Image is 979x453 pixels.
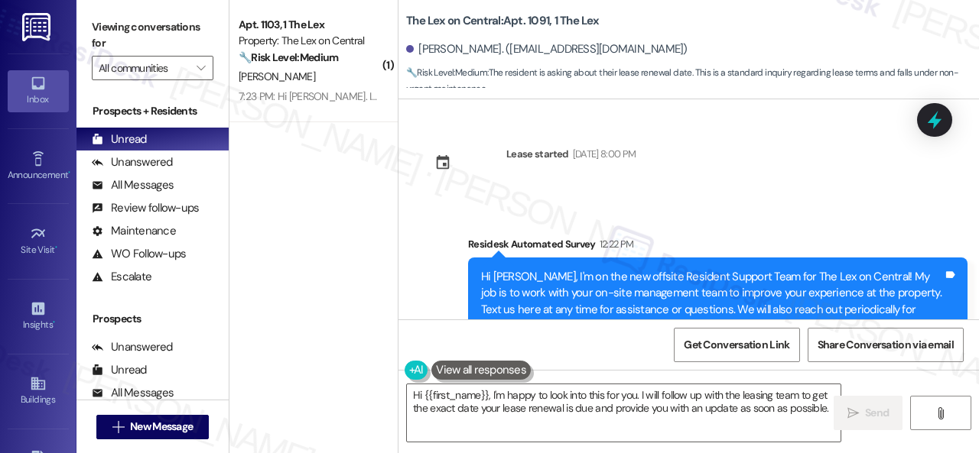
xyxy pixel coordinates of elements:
[865,405,889,421] span: Send
[834,396,903,430] button: Send
[506,146,569,162] div: Lease started
[96,415,210,439] button: New Message
[818,337,954,353] span: Share Conversation via email
[8,70,69,112] a: Inbox
[8,296,69,337] a: Insights •
[596,236,634,252] div: 12:22 PM
[112,421,124,433] i: 
[130,419,193,435] span: New Message
[92,385,174,401] div: All Messages
[808,328,964,362] button: Share Conversation via email
[406,41,688,57] div: [PERSON_NAME]. ([EMAIL_ADDRESS][DOMAIN_NAME])
[481,269,943,351] div: Hi [PERSON_NAME], I'm on the new offsite Resident Support Team for The Lex on Central! My job is ...
[55,242,57,253] span: •
[92,154,173,170] div: Unanswered
[684,337,789,353] span: Get Conversation Link
[76,103,229,119] div: Prospects + Residents
[92,269,151,285] div: Escalate
[68,167,70,178] span: •
[569,146,636,162] div: [DATE] 8:00 PM
[935,407,946,419] i: 
[468,236,968,257] div: Residesk Automated Survey
[92,15,213,56] label: Viewing conversations for
[92,246,186,262] div: WO Follow-ups
[92,339,173,355] div: Unanswered
[847,407,859,419] i: 
[407,384,841,442] textarea: Hi {{first_name}}, I'm happy to look into this for you. I will follow up with the leasing team to...
[92,131,147,147] div: Unread
[76,311,229,327] div: Prospects
[406,13,599,29] b: The Lex on Central: Apt. 1091, 1 The Lex
[22,13,54,41] img: ResiDesk Logo
[406,66,487,79] strong: 🔧 Risk Level: Medium
[92,200,199,216] div: Review follow-ups
[8,221,69,262] a: Site Visit •
[92,177,174,193] div: All Messages
[239,50,338,64] strong: 🔧 Risk Level: Medium
[53,317,55,328] span: •
[8,370,69,412] a: Buildings
[197,62,205,74] i: 
[239,17,380,33] div: Apt. 1103, 1 The Lex
[239,33,380,49] div: Property: The Lex on Central
[674,328,799,362] button: Get Conversation Link
[99,56,189,80] input: All communities
[92,223,176,239] div: Maintenance
[92,362,147,378] div: Unread
[406,65,979,98] span: : The resident is asking about their lease renewal date. This is a standard inquiry regarding lea...
[239,70,315,83] span: [PERSON_NAME]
